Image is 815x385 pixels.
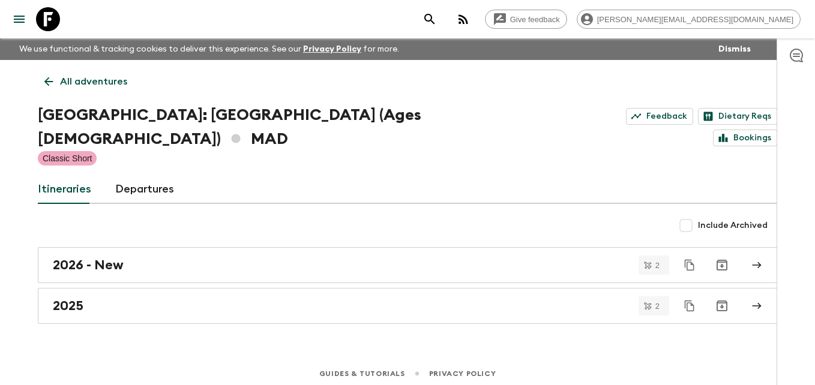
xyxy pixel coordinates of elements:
[60,74,127,89] p: All adventures
[504,15,567,24] span: Give feedback
[577,10,801,29] div: [PERSON_NAME][EMAIL_ADDRESS][DOMAIN_NAME]
[319,367,405,380] a: Guides & Tutorials
[626,108,693,125] a: Feedback
[648,261,667,269] span: 2
[418,7,442,31] button: search adventures
[591,15,800,24] span: [PERSON_NAME][EMAIL_ADDRESS][DOMAIN_NAME]
[710,294,734,318] button: Archive
[710,253,734,277] button: Archive
[679,254,700,276] button: Duplicate
[38,175,91,204] a: Itineraries
[53,298,83,314] h2: 2025
[648,302,667,310] span: 2
[43,152,92,164] p: Classic Short
[38,70,134,94] a: All adventures
[303,45,361,53] a: Privacy Policy
[713,130,777,146] a: Bookings
[115,175,174,204] a: Departures
[429,367,496,380] a: Privacy Policy
[53,257,124,273] h2: 2026 - New
[715,41,754,58] button: Dismiss
[38,103,580,151] h1: [GEOGRAPHIC_DATA]: [GEOGRAPHIC_DATA] (Ages [DEMOGRAPHIC_DATA]) MAD
[38,288,777,324] a: 2025
[679,295,700,317] button: Duplicate
[485,10,567,29] a: Give feedback
[38,247,777,283] a: 2026 - New
[698,219,768,231] span: Include Archived
[698,108,777,125] a: Dietary Reqs
[7,7,31,31] button: menu
[14,38,404,60] p: We use functional & tracking cookies to deliver this experience. See our for more.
